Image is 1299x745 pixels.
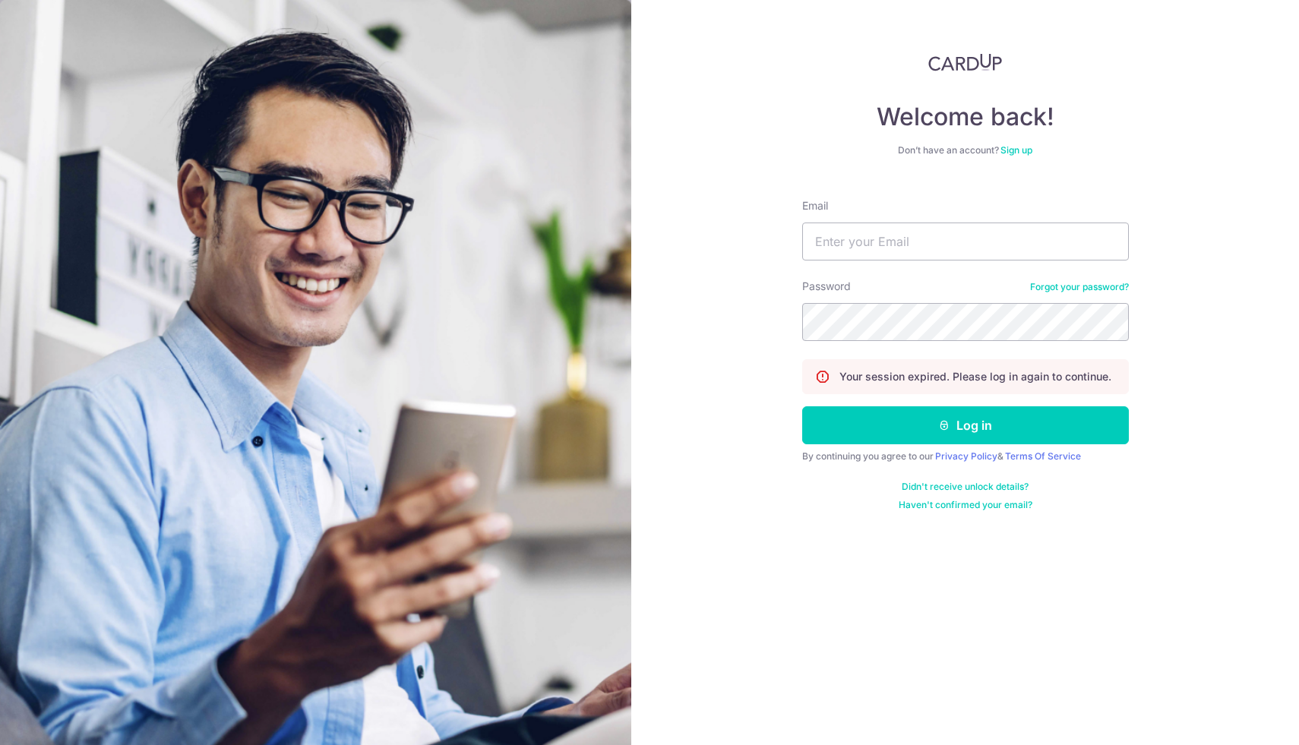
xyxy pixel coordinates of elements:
[802,450,1129,462] div: By continuing you agree to our &
[802,198,828,213] label: Email
[935,450,997,462] a: Privacy Policy
[802,223,1129,260] input: Enter your Email
[802,102,1129,132] h4: Welcome back!
[802,279,851,294] label: Password
[899,499,1032,511] a: Haven't confirmed your email?
[1005,450,1081,462] a: Terms Of Service
[839,369,1111,384] p: Your session expired. Please log in again to continue.
[1000,144,1032,156] a: Sign up
[802,144,1129,156] div: Don’t have an account?
[1030,281,1129,293] a: Forgot your password?
[802,406,1129,444] button: Log in
[928,53,1003,71] img: CardUp Logo
[902,481,1029,493] a: Didn't receive unlock details?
